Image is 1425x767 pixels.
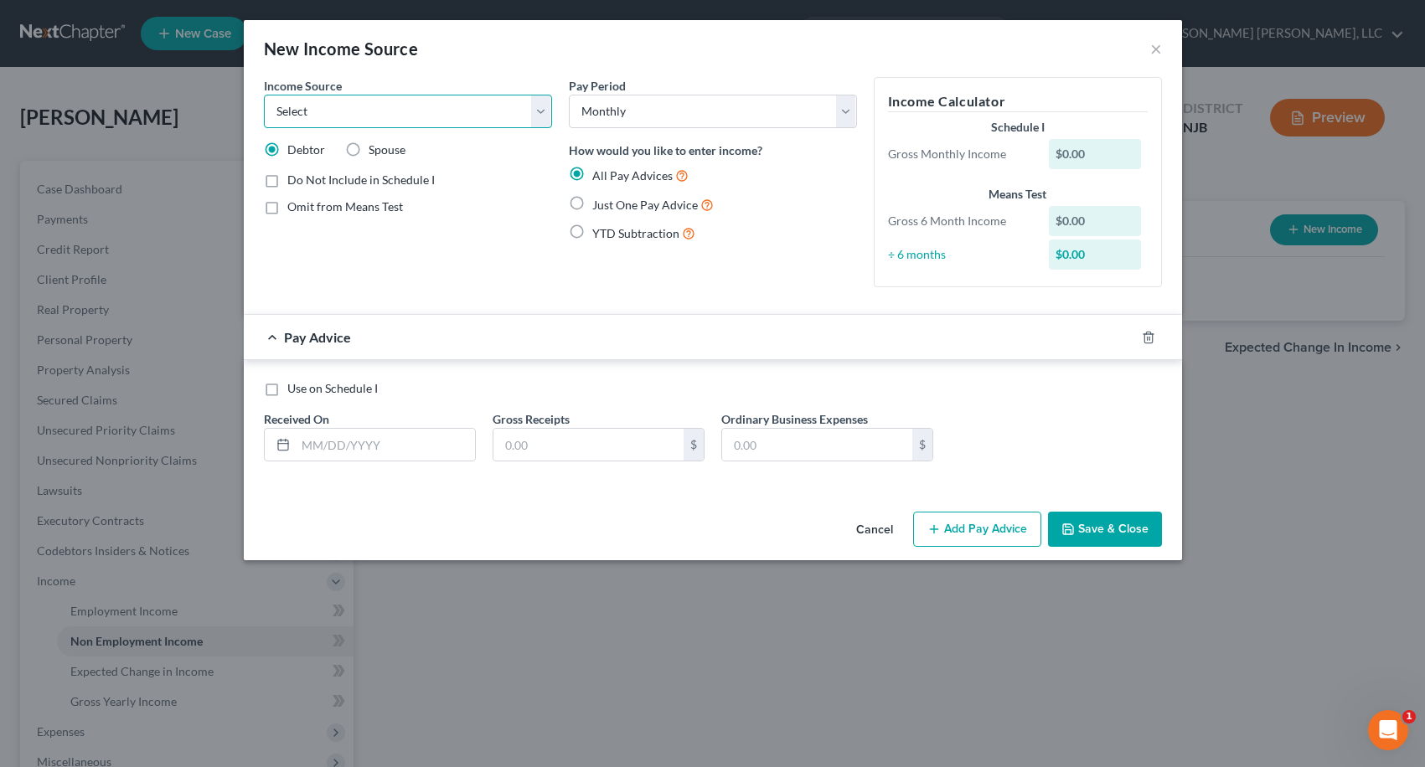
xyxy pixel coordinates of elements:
[912,429,932,461] div: $
[721,410,868,428] label: Ordinary Business Expenses
[592,168,673,183] span: All Pay Advices
[880,213,1041,229] div: Gross 6 Month Income
[1150,39,1162,59] button: ×
[888,119,1148,136] div: Schedule I
[287,199,403,214] span: Omit from Means Test
[592,198,698,212] span: Just One Pay Advice
[684,429,704,461] div: $
[569,142,762,159] label: How would you like to enter income?
[880,246,1041,263] div: ÷ 6 months
[1368,710,1408,750] iframe: Intercom live chat
[880,146,1041,162] div: Gross Monthly Income
[296,429,475,461] input: MM/DD/YYYY
[1049,206,1141,236] div: $0.00
[888,186,1148,203] div: Means Test
[284,329,351,345] span: Pay Advice
[264,79,342,93] span: Income Source
[493,410,570,428] label: Gross Receipts
[913,512,1041,547] button: Add Pay Advice
[287,381,378,395] span: Use on Schedule I
[722,429,912,461] input: 0.00
[369,142,405,157] span: Spouse
[888,91,1148,112] h5: Income Calculator
[569,77,626,95] label: Pay Period
[287,172,435,187] span: Do Not Include in Schedule I
[493,429,684,461] input: 0.00
[1049,239,1141,270] div: $0.00
[264,412,329,426] span: Received On
[1048,512,1162,547] button: Save & Close
[592,226,679,240] span: YTD Subtraction
[843,513,906,547] button: Cancel
[264,37,419,60] div: New Income Source
[287,142,325,157] span: Debtor
[1049,139,1141,169] div: $0.00
[1402,710,1416,723] span: 1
